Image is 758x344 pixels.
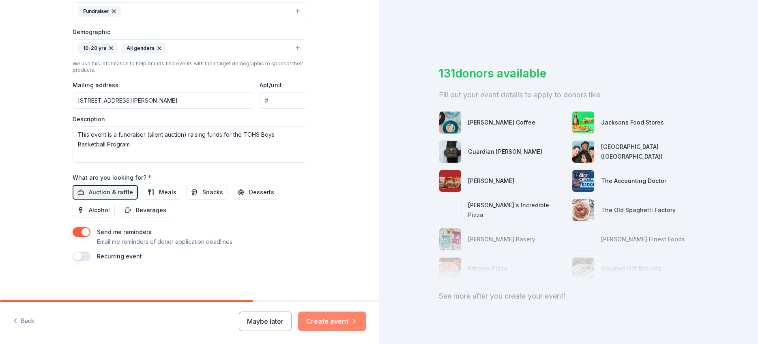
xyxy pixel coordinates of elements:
[468,147,542,157] div: Guardian [PERSON_NAME]
[439,170,461,192] img: photo for Portillo's
[73,28,110,36] label: Demographic
[298,312,366,331] button: Create event
[572,170,594,192] img: photo for The Accounting Doctor
[572,112,594,133] img: photo for Jacksons Food Stores
[468,176,514,186] div: [PERSON_NAME]
[249,187,274,197] span: Desserts
[439,88,698,101] div: Fill out your event details to apply to donors like:
[78,6,121,17] div: Fundraiser
[136,205,166,215] span: Beverages
[233,185,279,200] button: Desserts
[120,203,171,217] button: Beverages
[439,290,698,303] div: See more after you create your event!
[73,203,115,217] button: Alcohol
[239,312,292,331] button: Maybe later
[97,253,142,260] label: Recurring event
[78,43,118,54] div: 10-20 yrs
[97,228,152,235] label: Send me reminders
[601,176,666,186] div: The Accounting Doctor
[186,185,228,200] button: Snacks
[73,185,138,200] button: Auction & raffle
[73,81,118,89] label: Mailing address
[439,112,461,133] img: photo for Simones Coffee
[73,39,306,57] button: 10-20 yrsAll genders
[121,43,166,54] div: All genders
[439,141,461,163] img: photo for Guardian Angel Device
[601,118,664,127] div: Jacksons Food Stores
[572,141,594,163] img: photo for Hollywood Wax Museum (Hollywood)
[601,142,698,161] div: [GEOGRAPHIC_DATA] ([GEOGRAPHIC_DATA])
[13,313,34,330] button: Back
[73,60,306,73] div: We use this information to help brands find events with their target demographic to sponsor their...
[73,115,105,123] label: Description
[73,126,306,163] textarea: This event is a fundraiser (silent auction) raising funds for the TOHS Boys Basketball Program
[202,187,223,197] span: Snacks
[468,118,535,127] div: [PERSON_NAME] Coffee
[159,187,176,197] span: Meals
[89,205,110,215] span: Alcohol
[73,2,306,20] button: Fundraiser
[260,92,306,109] input: #
[73,92,253,109] input: Enter a US address
[97,237,232,247] p: Email me reminders of donor application deadlines
[439,65,698,82] div: 131 donors available
[143,185,181,200] button: Meals
[260,81,282,89] label: Apt/unit
[89,187,133,197] span: Auction & raffle
[73,174,151,182] label: What are you looking for?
